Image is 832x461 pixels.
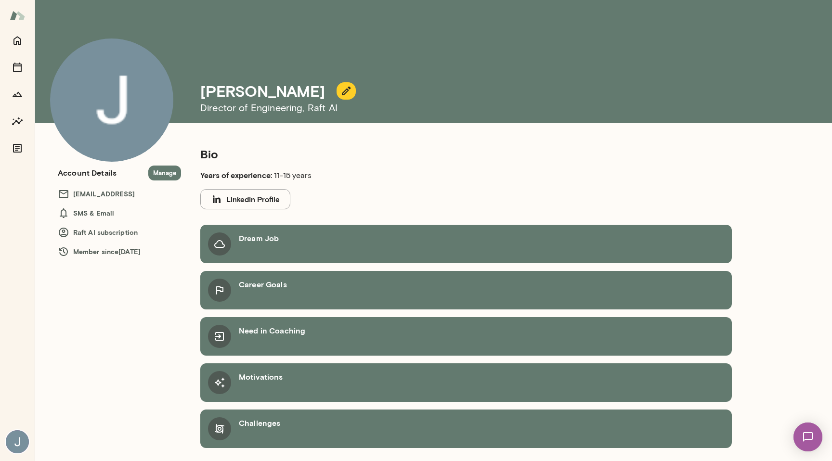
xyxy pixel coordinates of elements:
[200,169,524,181] p: 11-15 years
[8,112,27,131] button: Insights
[58,227,181,238] h6: Raft AI subscription
[8,31,27,50] button: Home
[239,279,287,290] h6: Career Goals
[8,58,27,77] button: Sessions
[58,167,117,179] h6: Account Details
[200,100,778,115] h6: Director of Engineering , Raft AI
[200,82,325,100] h4: [PERSON_NAME]
[239,325,305,336] h6: Need in Coaching
[200,189,290,209] button: LinkedIn Profile
[58,246,181,257] h6: Member since [DATE]
[239,371,283,383] h6: Motivations
[10,6,25,25] img: Mento
[239,417,281,429] h6: Challenges
[58,207,181,219] h6: SMS & Email
[6,430,29,453] img: Jack Taylor
[200,146,524,162] h5: Bio
[148,166,181,180] button: Manage
[200,170,272,179] b: Years of experience:
[8,85,27,104] button: Growth Plan
[8,139,27,158] button: Documents
[58,188,181,200] h6: [EMAIL_ADDRESS]
[239,232,279,244] h6: Dream Job
[50,38,173,162] img: Jack Taylor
